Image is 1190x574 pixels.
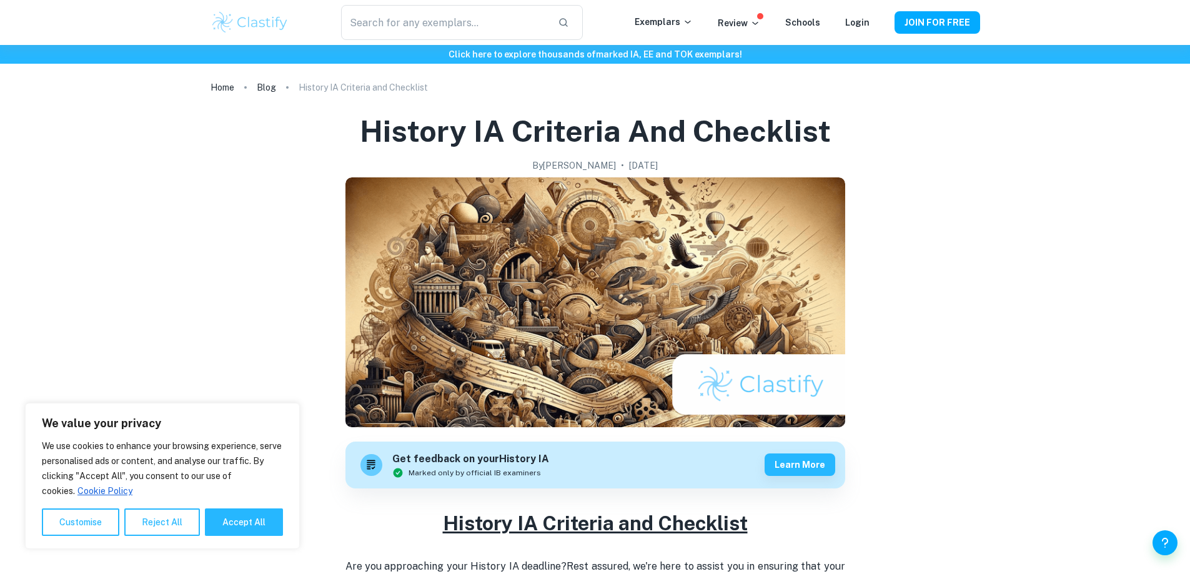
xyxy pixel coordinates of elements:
[409,467,541,478] span: Marked only by official IB examiners
[345,177,845,427] img: History IA Criteria and Checklist cover image
[299,81,428,94] p: History IA Criteria and Checklist
[360,111,831,151] h1: History IA Criteria and Checklist
[205,508,283,536] button: Accept All
[77,485,133,497] a: Cookie Policy
[765,453,835,476] button: Learn more
[532,159,616,172] h2: By [PERSON_NAME]
[845,17,870,27] a: Login
[785,17,820,27] a: Schools
[341,5,547,40] input: Search for any exemplars...
[895,11,980,34] button: JOIN FOR FREE
[629,159,658,172] h2: [DATE]
[1153,530,1178,555] button: Help and Feedback
[345,442,845,488] a: Get feedback on yourHistory IAMarked only by official IB examinersLearn more
[42,416,283,431] p: We value your privacy
[42,438,283,498] p: We use cookies to enhance your browsing experience, serve personalised ads or content, and analys...
[257,79,276,96] a: Blog
[2,47,1188,61] h6: Click here to explore thousands of marked IA, EE and TOK exemplars !
[621,159,624,172] p: •
[718,16,760,30] p: Review
[124,508,200,536] button: Reject All
[635,15,693,29] p: Exemplars
[42,508,119,536] button: Customise
[443,512,748,535] u: History IA Criteria and Checklist
[345,560,567,572] span: Are you approaching your History IA deadline?
[25,403,300,549] div: We value your privacy
[392,452,549,467] h6: Get feedback on your History IA
[211,79,234,96] a: Home
[211,10,290,35] img: Clastify logo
